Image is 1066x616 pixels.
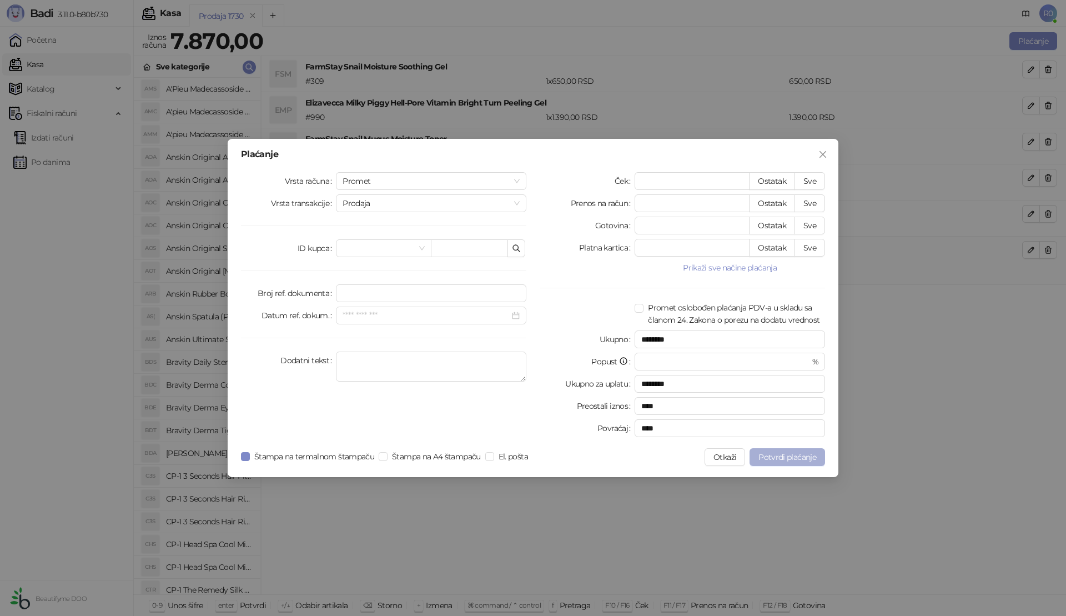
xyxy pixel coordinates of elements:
span: Prodaja [343,195,520,212]
button: Prikaži sve načine plaćanja [635,261,825,274]
button: Ostatak [749,217,795,234]
label: Prenos na račun [571,194,635,212]
span: Promet oslobođen plaćanja PDV-a u skladu sa članom 24. Zakona o porezu na dodatu vrednost [643,302,825,326]
label: Datum ref. dokum. [262,307,336,324]
button: Ostatak [749,239,795,257]
span: Potvrdi plaćanje [758,452,816,462]
label: Vrsta računa [285,172,336,190]
button: Ostatak [749,172,795,190]
label: Platna kartica [579,239,635,257]
label: Dodatni tekst [280,352,336,369]
label: Ukupno za uplatu [565,375,635,393]
input: Broj ref. dokumenta [336,284,526,302]
input: Popust [641,353,809,370]
span: Zatvori [814,150,832,159]
div: Plaćanje [241,150,825,159]
button: Sve [795,239,825,257]
textarea: Dodatni tekst [336,352,526,382]
span: close [818,150,827,159]
input: Datum ref. dokum. [343,309,510,322]
label: Vrsta transakcije [271,194,336,212]
button: Sve [795,194,825,212]
button: Close [814,146,832,163]
label: Preostali iznos [577,397,635,415]
button: Sve [795,217,825,234]
button: Sve [795,172,825,190]
span: Štampa na termalnom štampaču [250,450,379,463]
label: Ček [615,172,635,190]
button: Otkaži [705,448,745,466]
span: El. pošta [494,450,532,463]
label: ID kupca [298,239,336,257]
label: Ukupno [600,330,635,348]
label: Broj ref. dokumenta [258,284,336,302]
span: Promet [343,173,520,189]
label: Gotovina [595,217,635,234]
span: Štampa na A4 štampaču [388,450,485,463]
button: Potvrdi plaćanje [750,448,825,466]
button: Ostatak [749,194,795,212]
label: Popust [591,353,635,370]
label: Povraćaj [597,419,635,437]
